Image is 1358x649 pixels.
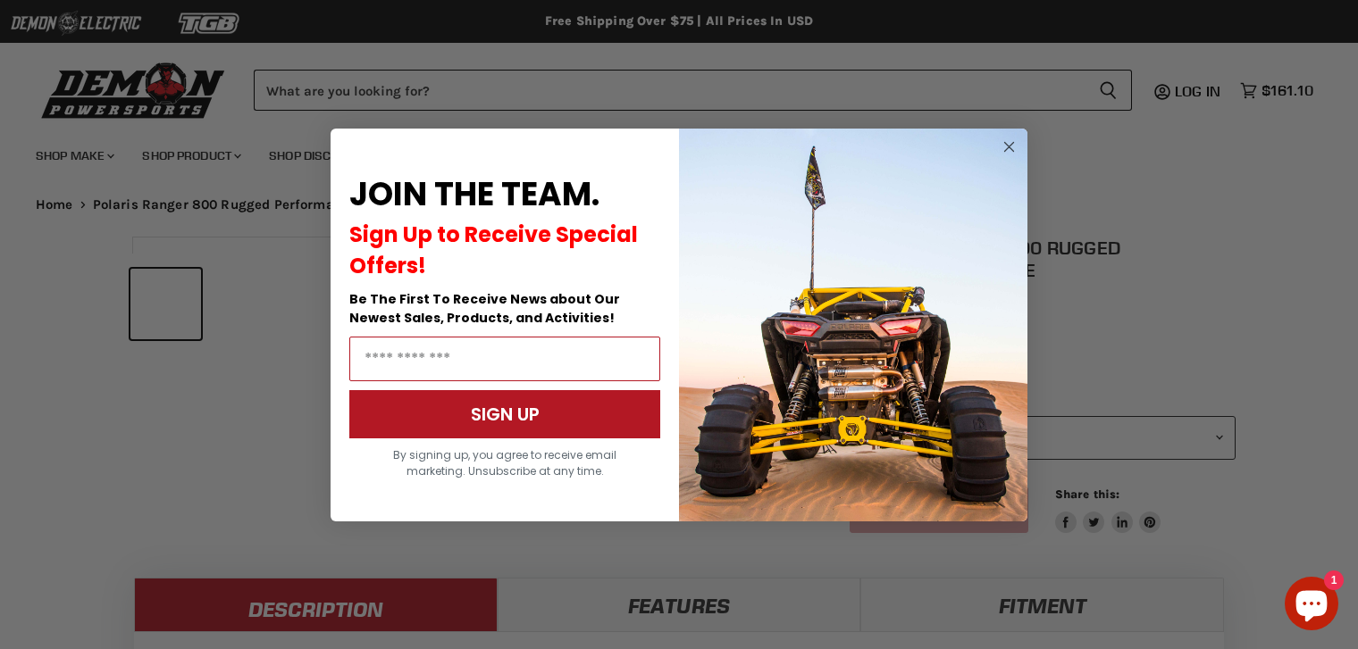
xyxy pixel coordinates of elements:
img: a9095488-b6e7-41ba-879d-588abfab540b.jpeg [679,129,1027,521]
button: Close dialog [998,136,1020,158]
button: SIGN UP [349,390,660,438]
input: Email Address [349,337,660,381]
inbox-online-store-chat: Shopify online store chat [1279,577,1344,635]
span: JOIN THE TEAM. [349,171,599,217]
span: Be The First To Receive News about Our Newest Sales, Products, and Activities! [349,290,620,327]
span: Sign Up to Receive Special Offers! [349,220,638,280]
span: By signing up, you agree to receive email marketing. Unsubscribe at any time. [393,447,616,478]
